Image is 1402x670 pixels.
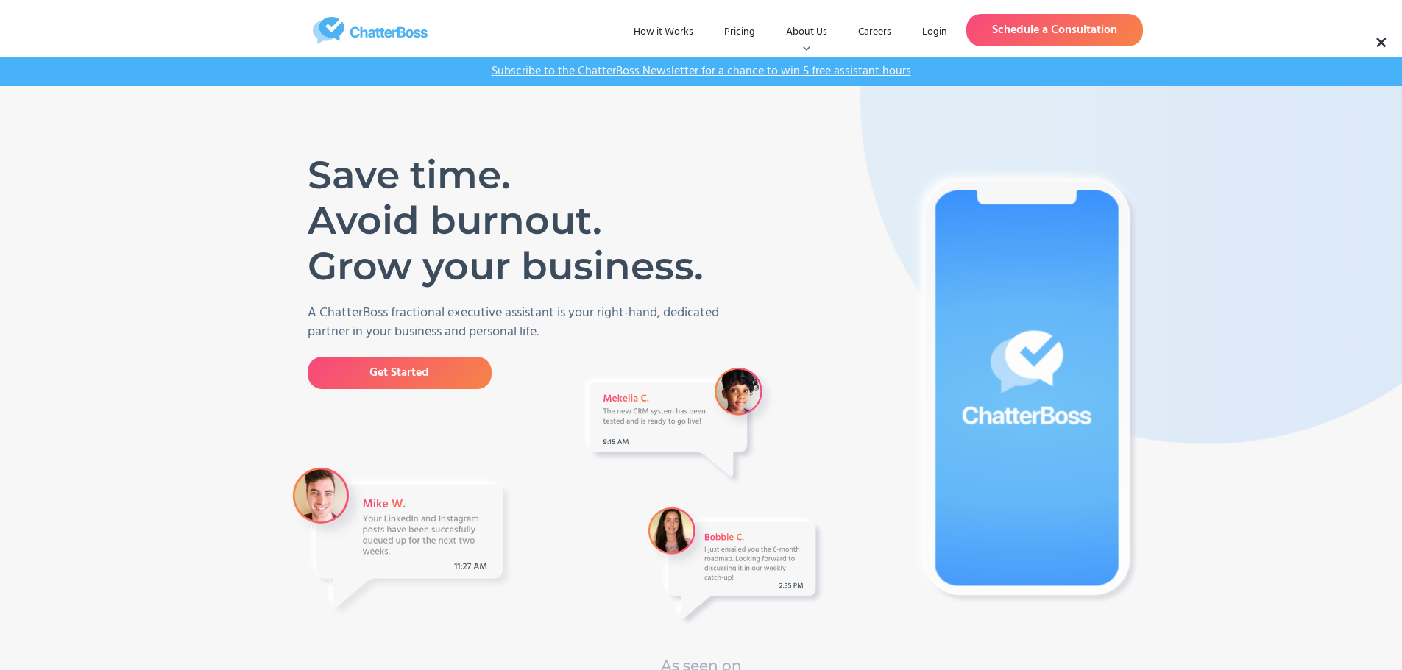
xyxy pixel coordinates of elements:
[642,502,826,629] img: A Message from a VA Bobbie
[289,464,514,618] img: A message from VA Mike
[910,19,959,46] a: Login
[260,17,481,44] a: home
[308,152,716,289] h1: Save time. Avoid burnout. Grow your business.
[484,64,918,79] a: Subscribe to the ChatterBoss Newsletter for a chance to win 5 free assistant hours
[578,362,780,488] img: A Message from VA Mekelia
[622,19,705,46] a: How it Works
[712,19,767,46] a: Pricing
[786,25,827,40] div: About Us
[308,357,492,389] a: Get Started
[308,304,738,342] p: A ChatterBoss fractional executive assistant is your right-hand, dedicated partner in your busine...
[966,14,1143,46] a: Schedule a Consultation
[774,19,839,46] div: About Us
[846,19,903,46] a: Careers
